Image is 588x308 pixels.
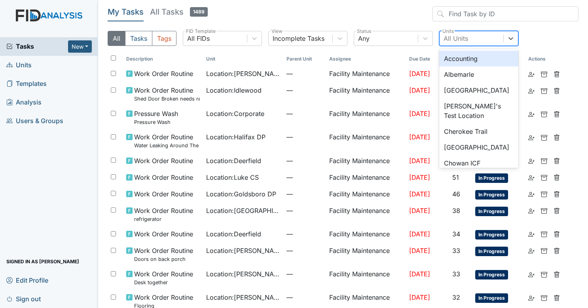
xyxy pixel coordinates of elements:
span: — [286,229,323,239]
th: Toggle SortBy [123,52,203,66]
span: Location : Deerfield [206,156,261,165]
small: Water Leaking Around The Base of the Toilet [134,142,200,149]
span: Work Order Routine [134,189,193,199]
span: Work Order Routine Doors on back porch [134,246,193,263]
span: Location : [PERSON_NAME]. [206,293,280,302]
td: Facility Maintenance [326,82,406,106]
th: Toggle SortBy [203,52,283,66]
span: Location : Goldsboro DP [206,189,276,199]
td: Facility Maintenance [326,169,406,186]
input: Find Task by ID [432,6,579,21]
td: Facility Maintenance [326,186,406,203]
span: In Progress [475,270,508,279]
div: Accounting [439,51,518,67]
h5: All Tasks [150,6,208,17]
small: Pressure Wash [134,118,178,126]
div: Type filter [108,31,176,46]
button: Tags [152,31,176,46]
span: In Progress [475,230,508,240]
td: Facility Maintenance [326,129,406,152]
a: Archive [541,246,547,255]
th: Toggle SortBy [406,52,449,66]
div: [GEOGRAPHIC_DATA] [439,139,518,155]
span: [DATE] [409,190,430,198]
span: In Progress [475,247,508,256]
span: Location : [GEOGRAPHIC_DATA] [206,206,280,215]
span: — [286,173,323,182]
span: Work Order Routine refrigerator [134,206,193,223]
div: [GEOGRAPHIC_DATA] [439,82,518,98]
span: In Progress [475,173,508,183]
a: Archive [541,69,547,78]
a: Archive [541,206,547,215]
button: Tasks [125,31,152,46]
a: Archive [541,189,547,199]
span: In Progress [475,207,508,216]
div: Incomplete Tasks [273,34,324,43]
small: Desk together [134,279,193,286]
span: — [286,293,323,302]
span: — [286,109,323,118]
td: Facility Maintenance [326,203,406,226]
span: In Progress [475,293,508,303]
span: 38 [452,207,460,215]
span: — [286,246,323,255]
span: 32 [452,293,460,301]
span: [DATE] [409,173,430,181]
span: In Progress [475,190,508,200]
a: Archive [541,293,547,302]
span: — [286,156,323,165]
span: [DATE] [409,270,430,278]
td: Facility Maintenance [326,243,406,266]
span: [DATE] [409,86,430,94]
span: Location : Corporate [206,109,264,118]
a: Archive [541,269,547,279]
a: Delete [554,293,560,302]
a: Delete [554,86,560,95]
div: Albemarle [439,67,518,82]
a: Delete [554,156,560,165]
div: Chowan ICF [439,155,518,171]
span: Work Order Routine [134,156,193,165]
a: Archive [541,173,547,182]
td: Facility Maintenance [326,226,406,243]
span: [DATE] [409,157,430,165]
span: Location : Idlewood [206,86,262,95]
a: Delete [554,206,560,215]
a: Archive [541,109,547,118]
span: Pressure Wash Pressure Wash [134,109,178,126]
span: Work Order Routine [134,229,193,239]
a: Tasks [6,42,68,51]
a: Delete [554,246,560,255]
a: Archive [541,86,547,95]
a: Delete [554,269,560,279]
span: [DATE] [409,230,430,238]
td: Facility Maintenance [326,106,406,129]
span: Location : [PERSON_NAME]. [206,246,280,255]
span: [DATE] [409,207,430,215]
span: 1489 [190,7,208,17]
h5: My Tasks [108,6,144,17]
a: Delete [554,109,560,118]
a: Archive [541,132,547,142]
span: Work Order Routine Water Leaking Around The Base of the Toilet [134,132,200,149]
td: Facility Maintenance [326,66,406,82]
th: Actions [525,52,565,66]
span: Location : Luke CS [206,173,259,182]
span: Location : Deerfield [206,229,261,239]
button: New [68,40,92,53]
a: Delete [554,132,560,142]
span: Location : [PERSON_NAME] Loop [206,269,280,279]
a: Archive [541,156,547,165]
span: Users & Groups [6,115,63,127]
a: Delete [554,189,560,199]
span: Location : [PERSON_NAME] [206,69,280,78]
td: Facility Maintenance [326,153,406,169]
span: Work Order Routine [134,69,193,78]
span: Analysis [6,96,42,108]
a: Delete [554,173,560,182]
span: [DATE] [409,247,430,255]
div: All FIDs [187,34,210,43]
th: Toggle SortBy [283,52,326,66]
span: [DATE] [409,110,430,118]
